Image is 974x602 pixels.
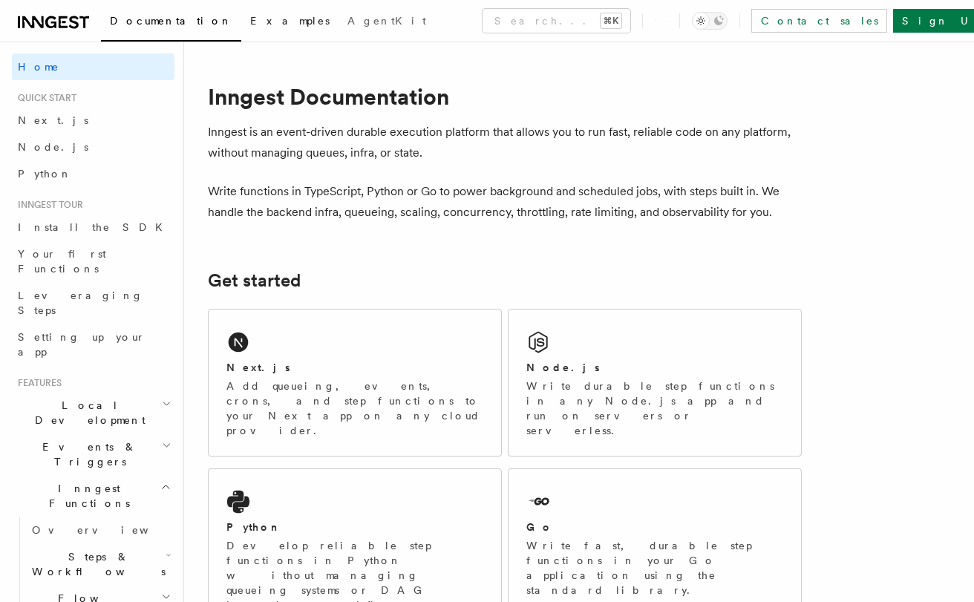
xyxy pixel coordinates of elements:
[12,282,174,324] a: Leveraging Steps
[18,289,143,316] span: Leveraging Steps
[226,520,281,534] h2: Python
[226,360,290,375] h2: Next.js
[208,309,502,457] a: Next.jsAdd queueing, events, crons, and step functions to your Next app on any cloud provider.
[208,83,802,110] h1: Inngest Documentation
[483,9,630,33] button: Search...⌘K
[18,331,146,358] span: Setting up your app
[751,9,887,33] a: Contact sales
[12,107,174,134] a: Next.js
[526,379,783,438] p: Write durable step functions in any Node.js app and run on servers or serverless.
[12,439,162,469] span: Events & Triggers
[208,181,802,223] p: Write functions in TypeScript, Python or Go to power background and scheduled jobs, with steps bu...
[12,481,160,511] span: Inngest Functions
[601,13,621,28] kbd: ⌘K
[12,241,174,282] a: Your first Functions
[12,214,174,241] a: Install the SDK
[12,199,83,211] span: Inngest tour
[110,15,232,27] span: Documentation
[18,248,106,275] span: Your first Functions
[12,324,174,365] a: Setting up your app
[208,270,301,291] a: Get started
[12,134,174,160] a: Node.js
[26,549,166,579] span: Steps & Workflows
[18,59,59,74] span: Home
[26,543,174,585] button: Steps & Workflows
[347,15,426,27] span: AgentKit
[32,524,185,536] span: Overview
[12,377,62,389] span: Features
[526,520,553,534] h2: Go
[526,538,783,598] p: Write fast, durable step functions in your Go application using the standard library.
[101,4,241,42] a: Documentation
[26,517,174,543] a: Overview
[18,168,72,180] span: Python
[12,53,174,80] a: Home
[241,4,339,40] a: Examples
[12,160,174,187] a: Python
[250,15,330,27] span: Examples
[339,4,435,40] a: AgentKit
[526,360,600,375] h2: Node.js
[12,475,174,517] button: Inngest Functions
[692,12,728,30] button: Toggle dark mode
[208,122,802,163] p: Inngest is an event-driven durable execution platform that allows you to run fast, reliable code ...
[12,92,76,104] span: Quick start
[12,392,174,433] button: Local Development
[18,114,88,126] span: Next.js
[12,433,174,475] button: Events & Triggers
[12,398,162,428] span: Local Development
[18,141,88,153] span: Node.js
[508,309,802,457] a: Node.jsWrite durable step functions in any Node.js app and run on servers or serverless.
[226,379,483,438] p: Add queueing, events, crons, and step functions to your Next app on any cloud provider.
[18,221,171,233] span: Install the SDK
